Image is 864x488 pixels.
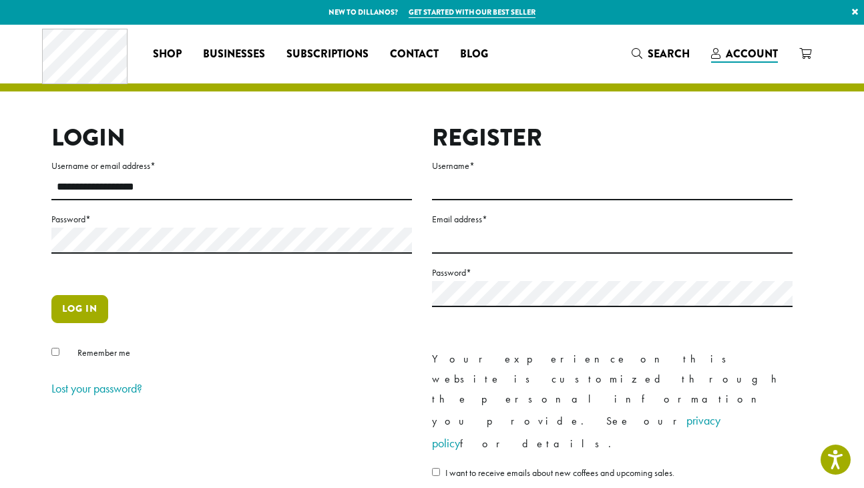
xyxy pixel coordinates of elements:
[142,43,192,65] a: Shop
[432,468,440,476] input: I want to receive emails about new coffees and upcoming sales.
[432,158,793,174] label: Username
[153,46,182,63] span: Shop
[432,211,793,228] label: Email address
[445,467,674,479] span: I want to receive emails about new coffees and upcoming sales.
[460,46,488,63] span: Blog
[409,7,535,18] a: Get started with our best seller
[286,46,369,63] span: Subscriptions
[51,211,412,228] label: Password
[726,46,778,61] span: Account
[51,158,412,174] label: Username or email address
[390,46,439,63] span: Contact
[51,295,108,323] button: Log in
[203,46,265,63] span: Businesses
[648,46,690,61] span: Search
[51,381,142,396] a: Lost your password?
[432,124,793,152] h2: Register
[432,349,793,455] p: Your experience on this website is customized through the personal information you provide. See o...
[77,346,130,358] span: Remember me
[51,124,412,152] h2: Login
[621,43,700,65] a: Search
[432,264,793,281] label: Password
[432,413,720,451] a: privacy policy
